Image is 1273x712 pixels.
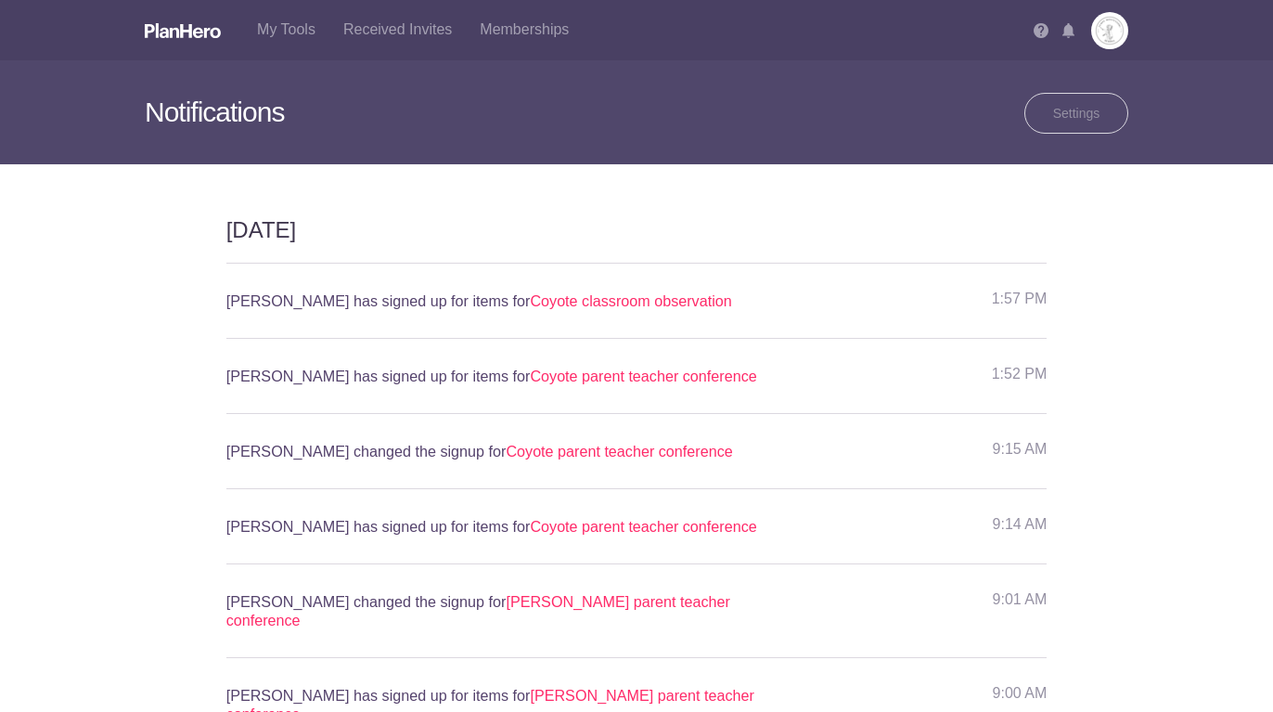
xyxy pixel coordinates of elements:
h5: [PERSON_NAME] has signed up for items for [226,291,765,310]
img: Logo white planhero [145,23,221,38]
font: Coyote parent teacher conference [506,443,732,460]
font: Coyote parent teacher conference [530,368,756,384]
h6: 1:57 PM [791,291,1047,306]
font: Coyote parent teacher conference [530,518,756,535]
h5: [PERSON_NAME] has signed up for items for [226,367,765,385]
font: [PERSON_NAME] parent teacher conference [226,593,730,628]
h5: [PERSON_NAME] changed the signup for [226,442,765,460]
h5: [PERSON_NAME] changed the signup for [226,592,765,629]
h6: 9:01 AM [791,592,1047,607]
img: Notifications [1062,23,1074,38]
font: Coyote classroom observation [530,292,731,309]
h6: 9:00 AM [791,686,1047,701]
a: [PERSON_NAME] changed the signup for[PERSON_NAME] parent teacher conference [212,583,778,639]
h5: [PERSON_NAME] has signed up for items for [226,517,765,536]
h6: 9:15 AM [791,442,1047,457]
img: Logo 14 [1091,12,1128,49]
img: Help icon [1034,23,1048,38]
a: [PERSON_NAME] has signed up for items forCoyote parent teacher conference [212,508,778,545]
h6: 9:14 AM [791,517,1047,532]
a: Settings [1024,93,1128,134]
a: [PERSON_NAME] has signed up for items forCoyote parent teacher conference [212,357,778,395]
a: [PERSON_NAME] has signed up for items forCoyote classroom observation [212,282,778,319]
h3: Notifications [145,60,623,164]
h6: 1:52 PM [791,367,1047,382]
a: [PERSON_NAME] changed the signup forCoyote parent teacher conference [212,433,778,470]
